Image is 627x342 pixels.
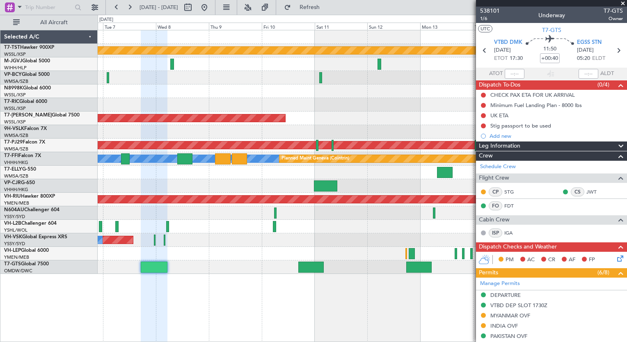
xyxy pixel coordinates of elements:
div: UK ETA [490,112,508,119]
button: Refresh [280,1,330,14]
a: 9H-VSLKFalcon 7X [4,126,47,131]
span: [DATE] - [DATE] [140,4,178,11]
div: INDIA OVF [490,322,518,329]
span: VP-BCY [4,72,22,77]
span: ATOT [489,70,503,78]
span: T7-GTS [4,262,21,267]
a: WSSL/XSP [4,105,26,112]
span: VH-LEP [4,248,21,253]
span: ALDT [600,70,614,78]
a: VP-BCYGlobal 5000 [4,72,50,77]
div: Planned Maint Geneva (Cointrin) [281,153,349,165]
a: WSSL/XSP [4,92,26,98]
span: Permits [479,268,498,278]
span: ETOT [494,55,508,63]
a: FDT [504,202,523,210]
span: 11:50 [543,45,556,53]
a: WMSA/SZB [4,78,28,84]
span: [DATE] [494,46,511,55]
span: Refresh [293,5,327,10]
a: VH-RIUHawker 800XP [4,194,55,199]
div: Minimum Fuel Landing Plan - 8000 lbs [490,102,582,109]
div: CP [489,187,502,196]
span: 1/6 [480,15,500,22]
span: T7-GTS [604,7,623,15]
span: PM [506,256,514,264]
a: VH-VSKGlobal Express XRS [4,235,67,239]
div: Sun 12 [367,23,420,30]
a: YMEN/MEB [4,254,29,260]
span: T7-RIC [4,99,19,104]
span: Leg Information [479,141,520,151]
div: CHECK PAX ETA FOR UK ARRIVAL [490,91,575,98]
span: All Aircraft [21,20,87,25]
span: CR [548,256,555,264]
a: JWT [586,188,605,196]
span: T7-ELLY [4,167,22,172]
a: VP-CJRG-650 [4,180,35,185]
a: T7-ELLYG-550 [4,167,36,172]
div: Fri 10 [262,23,315,30]
div: MYANMAR OVF [490,312,530,319]
span: [DATE] [577,46,594,55]
a: STG [504,188,523,196]
span: N604AU [4,207,24,212]
div: Stig passport to be used [490,122,551,129]
span: N8998K [4,86,23,91]
button: UTC [478,25,492,32]
span: AC [527,256,535,264]
a: WMSA/SZB [4,132,28,139]
a: Schedule Crew [480,163,516,171]
a: VH-LEPGlobal 6000 [4,248,49,253]
a: VH-L2BChallenger 604 [4,221,57,226]
div: Mon 13 [420,23,473,30]
span: Owner [604,15,623,22]
div: DEPARTURE [490,292,521,299]
a: YMEN/MEB [4,200,29,206]
span: T7-[PERSON_NAME] [4,113,52,118]
a: YSSY/SYD [4,214,25,220]
a: OMDW/DWC [4,268,32,274]
a: WSSL/XSP [4,51,26,57]
a: T7-GTSGlobal 7500 [4,262,49,267]
span: 17:30 [510,55,523,63]
div: Add new [490,132,623,139]
a: IGA [504,229,523,237]
div: Tue 14 [473,23,526,30]
span: M-JGVJ [4,59,22,64]
span: T7-PJ29 [4,140,23,145]
a: VHHH/HKG [4,160,28,166]
span: 9H-VSLK [4,126,24,131]
div: VTBD DEP SLOT 1730Z [490,302,547,309]
button: All Aircraft [9,16,89,29]
a: T7-TSTHawker 900XP [4,45,54,50]
span: T7-FFI [4,153,18,158]
span: 538101 [480,7,500,15]
input: --:-- [505,69,524,79]
a: YSSY/SYD [4,241,25,247]
a: Manage Permits [480,280,520,288]
div: Wed 8 [156,23,209,30]
div: ISP [489,228,502,237]
span: VTBD DMK [494,39,522,47]
span: (6/8) [597,268,609,277]
span: Flight Crew [479,173,509,183]
span: Dispatch Checks and Weather [479,242,557,252]
span: T7-GTS [542,26,561,34]
span: VH-VSK [4,235,22,239]
a: N8998KGlobal 6000 [4,86,51,91]
div: Thu 9 [209,23,262,30]
span: ELDT [592,55,605,63]
div: CS [571,187,584,196]
span: AF [569,256,575,264]
span: T7-TST [4,45,20,50]
a: WIHH/HLP [4,65,27,71]
a: T7-PJ29Falcon 7X [4,140,45,145]
input: Trip Number [25,1,72,14]
div: [DATE] [99,16,113,23]
a: YSHL/WOL [4,227,27,233]
a: WSSL/XSP [4,119,26,125]
a: T7-RICGlobal 6000 [4,99,47,104]
div: PAKISTAN OVF [490,333,527,340]
a: VHHH/HKG [4,187,28,193]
